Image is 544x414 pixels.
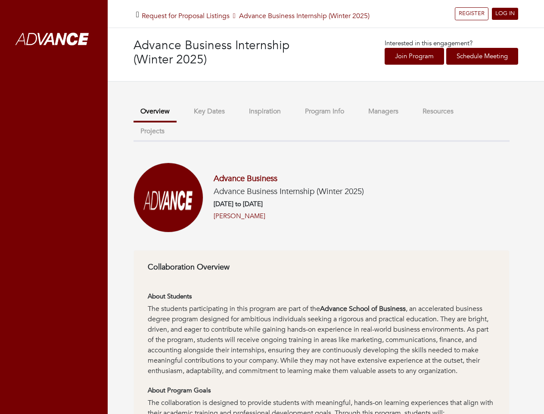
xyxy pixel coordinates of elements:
[385,48,444,65] a: Join Program
[9,15,99,65] img: whiteAdvanceLogo.png
[187,102,232,121] button: Key Dates
[142,11,230,21] a: Request for Proposal Listings
[455,7,488,20] a: REGISTER
[320,304,406,314] strong: Advance School of Business
[416,102,460,121] button: Resources
[361,102,405,121] button: Managers
[134,122,171,141] button: Projects
[446,48,518,65] a: Schedule Meeting
[242,102,288,121] button: Inspiration
[385,38,518,48] p: Interested in this engagement?
[214,173,277,184] a: Advance Business
[214,200,364,208] h6: [DATE] to [DATE]
[142,12,370,20] h5: Advance Business Internship (Winter 2025)
[134,38,326,67] h3: Advance Business Internship (Winter 2025)
[148,292,495,300] h6: About Students
[148,263,495,272] h6: Collaboration Overview
[148,304,495,376] div: The students participating in this program are part of the , an accelerated business degree progr...
[134,102,177,122] button: Overview
[134,163,203,232] img: Screenshot%202025-01-03%20at%2011.33.57%E2%80%AFAM.png
[298,102,351,121] button: Program Info
[214,187,364,197] h5: Advance Business Internship (Winter 2025)
[214,211,265,221] a: [PERSON_NAME]
[148,386,495,394] h6: About Program Goals
[492,8,518,20] a: LOG IN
